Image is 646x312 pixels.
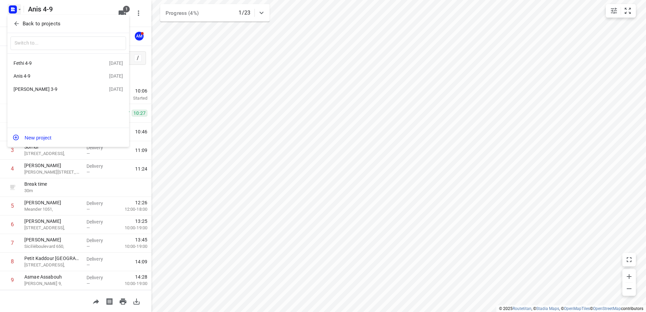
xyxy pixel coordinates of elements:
[7,131,129,144] button: New project
[109,73,123,79] div: [DATE]
[109,60,123,66] div: [DATE]
[10,36,126,50] input: Switch to...
[7,56,129,70] div: Fethi 4-9[DATE]
[10,18,126,29] button: Back to projects
[14,86,91,92] div: [PERSON_NAME] 3-9
[23,20,60,28] p: Back to projects
[109,86,123,92] div: [DATE]
[7,70,129,83] div: Anis 4-9[DATE]
[14,60,91,66] div: Fethi 4-9
[7,83,129,96] div: [PERSON_NAME] 3-9[DATE]
[14,73,91,79] div: Anis 4-9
